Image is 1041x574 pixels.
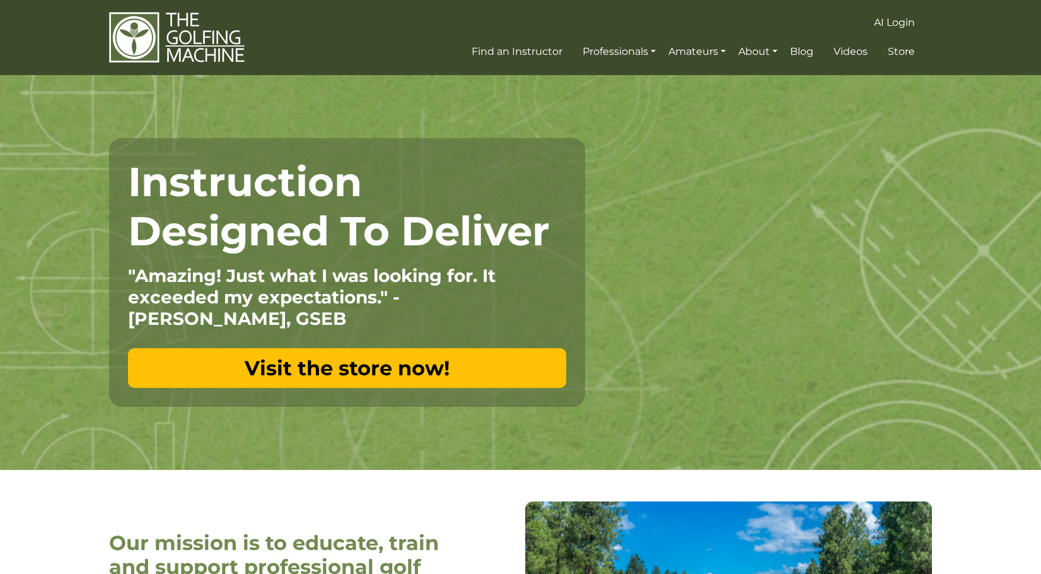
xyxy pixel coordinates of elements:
p: "Amazing! Just what I was looking for. It exceeded my expectations." - [PERSON_NAME], GSEB [128,265,566,329]
a: AI Login [871,11,918,34]
span: Store [888,45,915,57]
span: AI Login [874,16,915,28]
h1: Instruction Designed To Deliver [128,157,566,255]
a: About [735,40,781,63]
a: Amateurs [665,40,729,63]
span: Videos [834,45,868,57]
a: Store [885,40,918,63]
a: Find an Instructor [468,40,566,63]
a: Blog [787,40,817,63]
span: Blog [790,45,813,57]
img: The Golfing Machine [109,11,245,64]
a: Professionals [579,40,659,63]
a: Visit the store now! [128,348,566,388]
a: Videos [830,40,871,63]
span: Find an Instructor [472,45,562,57]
